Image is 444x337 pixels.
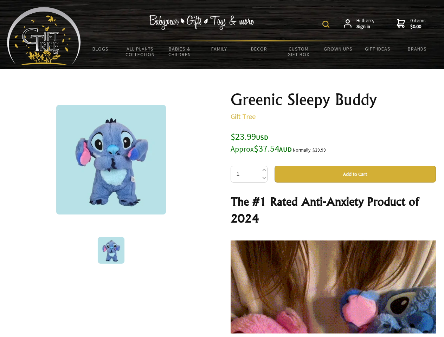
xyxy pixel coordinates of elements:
[398,41,437,56] a: Brands
[344,18,374,30] a: Hi there,Sign in
[231,144,254,154] small: Approx
[356,24,374,30] strong: Sign in
[7,7,81,65] img: Babyware - Gifts - Toys and more...
[275,166,436,183] button: Add to Cart
[356,18,374,30] span: Hi there,
[231,91,436,108] h1: Greenic Sleepy Buddy
[322,21,329,28] img: product search
[160,41,200,62] a: Babies & Children
[318,41,358,56] a: Grown Ups
[121,41,160,62] a: All Plants Collection
[293,147,326,153] small: Normally: $39.99
[410,24,426,30] strong: $0.00
[256,133,268,141] span: USD
[81,41,121,56] a: BLOGS
[279,145,292,153] span: AUD
[200,41,239,56] a: Family
[149,15,255,30] img: Babywear - Gifts - Toys & more
[239,41,279,56] a: Decor
[279,41,318,62] a: Custom Gift Box
[397,18,426,30] a: 0 items$0.00
[410,17,426,30] span: 0 items
[231,194,419,225] strong: The #1 Rated Anti-Anxiety Product of 2024
[358,41,398,56] a: Gift Ideas
[231,112,256,121] a: Gift Tree
[98,237,124,264] img: Greenic Sleepy Buddy
[231,131,292,154] span: $23.99 $37.54
[56,105,166,214] img: Greenic Sleepy Buddy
